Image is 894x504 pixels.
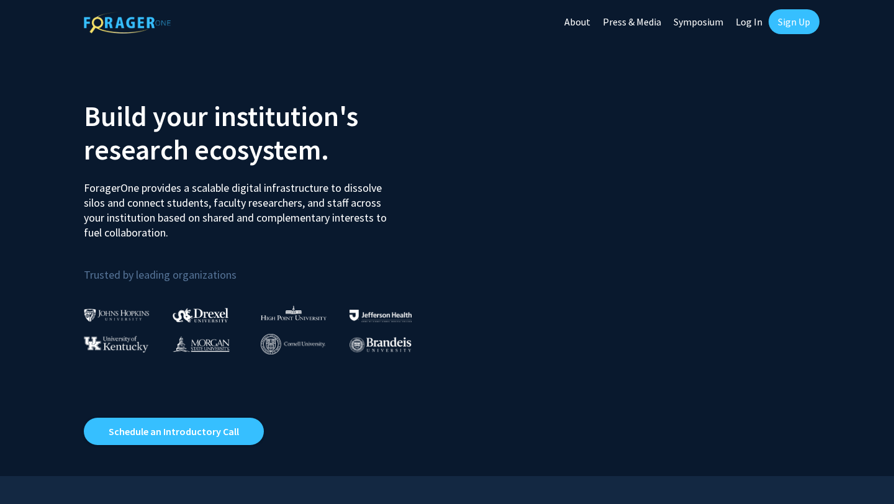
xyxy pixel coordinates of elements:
img: Morgan State University [173,336,230,352]
h2: Build your institution's research ecosystem. [84,99,438,166]
img: Drexel University [173,308,228,322]
p: Trusted by leading organizations [84,250,438,284]
a: Opens in a new tab [84,418,264,445]
img: High Point University [261,305,327,320]
p: ForagerOne provides a scalable digital infrastructure to dissolve silos and connect students, fac... [84,171,395,240]
img: Brandeis University [350,337,412,353]
img: University of Kentucky [84,336,148,353]
a: Sign Up [769,9,819,34]
img: Johns Hopkins University [84,308,150,322]
img: ForagerOne Logo [84,12,171,34]
img: Cornell University [261,334,325,354]
img: Thomas Jefferson University [350,310,412,322]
